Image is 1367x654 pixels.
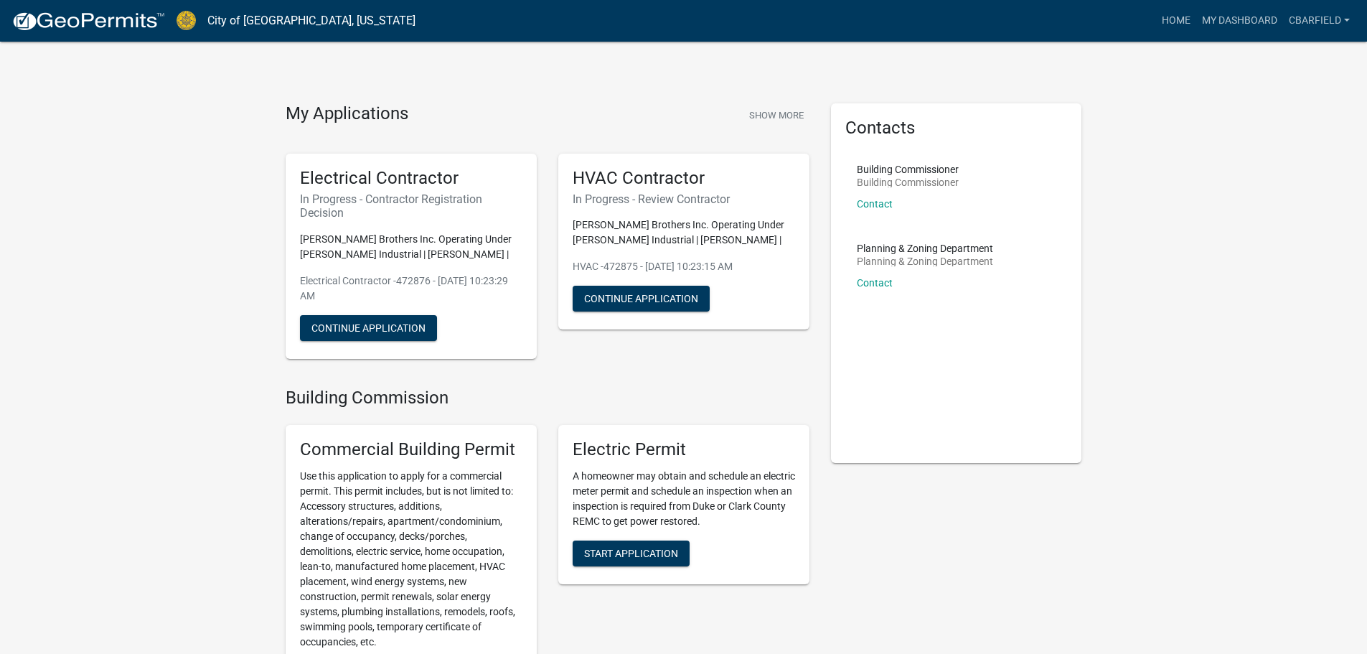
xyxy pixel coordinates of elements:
[857,177,959,187] p: Building Commissioner
[857,256,993,266] p: Planning & Zoning Department
[286,103,408,125] h4: My Applications
[573,439,795,460] h5: Electric Permit
[286,388,809,408] h4: Building Commission
[857,243,993,253] p: Planning & Zoning Department
[573,469,795,529] p: A homeowner may obtain and schedule an electric meter permit and schedule an inspection when an i...
[573,541,690,566] button: Start Application
[573,286,710,312] button: Continue Application
[177,11,196,30] img: City of Jeffersonville, Indiana
[300,274,522,304] p: Electrical Contractor -472876 - [DATE] 10:23:29 AM
[573,192,795,206] h6: In Progress - Review Contractor
[857,277,893,289] a: Contact
[584,548,678,559] span: Start Application
[1156,7,1196,34] a: Home
[300,168,522,189] h5: Electrical Contractor
[857,198,893,210] a: Contact
[573,218,795,248] p: [PERSON_NAME] Brothers Inc. Operating Under [PERSON_NAME] Industrial | [PERSON_NAME] |
[300,315,437,341] button: Continue Application
[857,164,959,174] p: Building Commissioner
[300,232,522,262] p: [PERSON_NAME] Brothers Inc. Operating Under [PERSON_NAME] Industrial | [PERSON_NAME] |
[573,259,795,274] p: HVAC -472875 - [DATE] 10:23:15 AM
[1196,7,1283,34] a: My Dashboard
[300,439,522,460] h5: Commercial Building Permit
[300,192,522,220] h6: In Progress - Contractor Registration Decision
[845,118,1068,139] h5: Contacts
[300,469,522,650] p: Use this application to apply for a commercial permit. This permit includes, but is not limited t...
[743,103,809,127] button: Show More
[573,168,795,189] h5: HVAC Contractor
[1283,7,1356,34] a: cbarfield
[207,9,415,33] a: City of [GEOGRAPHIC_DATA], [US_STATE]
